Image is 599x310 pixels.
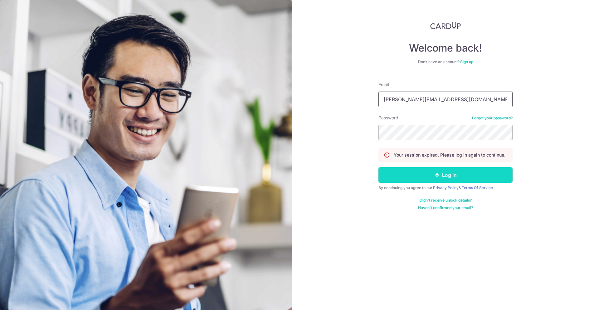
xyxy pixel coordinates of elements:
p: Your session expired. Please log in again to continue. [394,152,505,158]
button: Log in [378,167,513,183]
a: Haven't confirmed your email? [418,205,473,210]
div: Don’t have an account? [378,59,513,64]
h4: Welcome back! [378,42,513,54]
label: Password [378,115,398,121]
a: Privacy Policy [433,185,459,190]
div: By continuing you agree to our & [378,185,513,190]
input: Enter your Email [378,92,513,107]
a: Didn't receive unlock details? [420,198,472,203]
img: CardUp Logo [430,22,461,29]
a: Forgot your password? [472,116,513,121]
label: Email [378,82,389,88]
a: Terms Of Service [462,185,493,190]
a: Sign up [460,59,473,64]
